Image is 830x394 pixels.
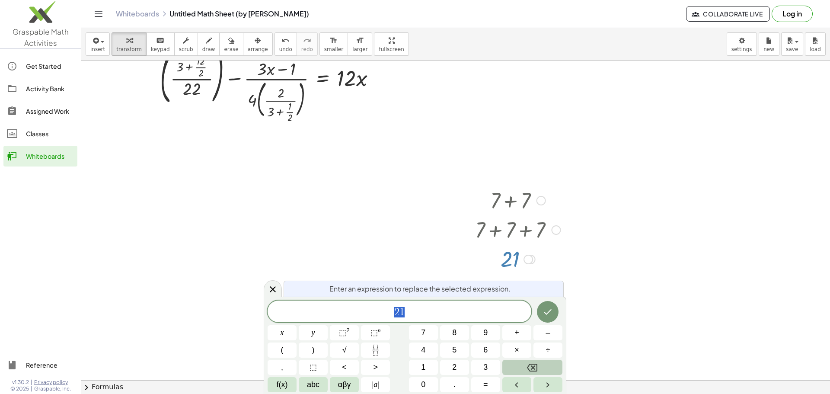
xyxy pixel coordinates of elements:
button: y [299,325,328,340]
a: Privacy policy [34,379,71,386]
button: Square root [330,343,359,358]
i: format_size [356,35,364,46]
span: erase [224,46,238,52]
button: 6 [471,343,500,358]
span: a [372,379,379,391]
span: ⬚ [370,328,378,337]
button: Right arrow [533,377,562,392]
button: Less than [330,360,359,375]
button: Done [537,301,559,323]
button: x [268,325,297,340]
span: keypad [151,46,170,52]
span: 6 [483,344,488,356]
span: new [763,46,774,52]
button: erase [219,32,243,56]
span: αβγ [338,379,351,391]
div: Activity Bank [26,83,74,94]
span: < [342,362,347,373]
button: arrange [243,32,273,56]
span: | [31,379,32,386]
button: Times [502,343,531,358]
span: Graspable, Inc. [34,385,71,392]
button: Absolute value [361,377,390,392]
span: abc [307,379,319,391]
span: – [546,327,550,339]
button: format_sizelarger [348,32,372,56]
button: Equals [471,377,500,392]
button: Minus [533,325,562,340]
button: new [759,32,779,56]
span: = [483,379,488,391]
span: arrange [248,46,268,52]
span: x [281,327,284,339]
span: 9 [483,327,488,339]
button: keyboardkeypad [146,32,175,56]
i: keyboard [156,35,164,46]
span: Enter an expression to replace the selected expression. [329,284,511,294]
button: 3 [471,360,500,375]
a: Activity Bank [3,78,77,99]
span: ( [281,344,284,356]
button: chevron_rightFormulas [81,380,830,394]
button: Squared [330,325,359,340]
button: Placeholder [299,360,328,375]
span: ⬚ [339,328,346,337]
span: smaller [324,46,343,52]
button: Plus [502,325,531,340]
span: 3 [483,362,488,373]
div: Get Started [26,61,74,71]
span: v1.30.2 [12,379,29,386]
a: Whiteboards [3,146,77,167]
a: Whiteboards [116,10,159,18]
button: Greek alphabet [330,377,359,392]
span: > [373,362,378,373]
button: scrub [174,32,198,56]
button: Alphabet [299,377,328,392]
span: larger [352,46,367,52]
span: | [372,380,374,389]
button: Left arrow [502,377,531,392]
div: Whiteboards [26,151,74,161]
span: settings [731,46,752,52]
span: © 2025 [10,385,29,392]
span: ⬚ [310,362,317,373]
span: 2 [394,307,399,317]
span: 8 [452,327,456,339]
div: Reference [26,360,74,370]
button: ( [268,343,297,358]
a: Reference [3,355,77,375]
span: 5 [452,344,456,356]
span: fullscreen [379,46,404,52]
button: Fraction [361,343,390,358]
span: | [377,380,379,389]
span: 1 [399,307,405,317]
button: insert [86,32,110,56]
button: Collaborate Live [686,6,770,22]
span: load [810,46,821,52]
button: , [268,360,297,375]
span: f(x) [277,379,288,391]
span: transform [116,46,142,52]
i: format_size [329,35,338,46]
button: Superscript [361,325,390,340]
button: Toggle navigation [92,7,105,21]
button: . [440,377,469,392]
span: Collaborate Live [693,10,763,18]
span: insert [90,46,105,52]
button: 7 [409,325,438,340]
button: 1 [409,360,438,375]
button: ) [299,343,328,358]
button: format_sizesmaller [319,32,348,56]
button: Divide [533,343,562,358]
button: Greater than [361,360,390,375]
span: Graspable Math Activities [13,27,69,48]
span: , [281,362,283,373]
button: undoundo [275,32,297,56]
button: 5 [440,343,469,358]
span: y [312,327,315,339]
span: undo [279,46,292,52]
span: 2 [452,362,456,373]
span: ) [312,344,315,356]
button: redoredo [297,32,318,56]
span: √ [342,344,347,356]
